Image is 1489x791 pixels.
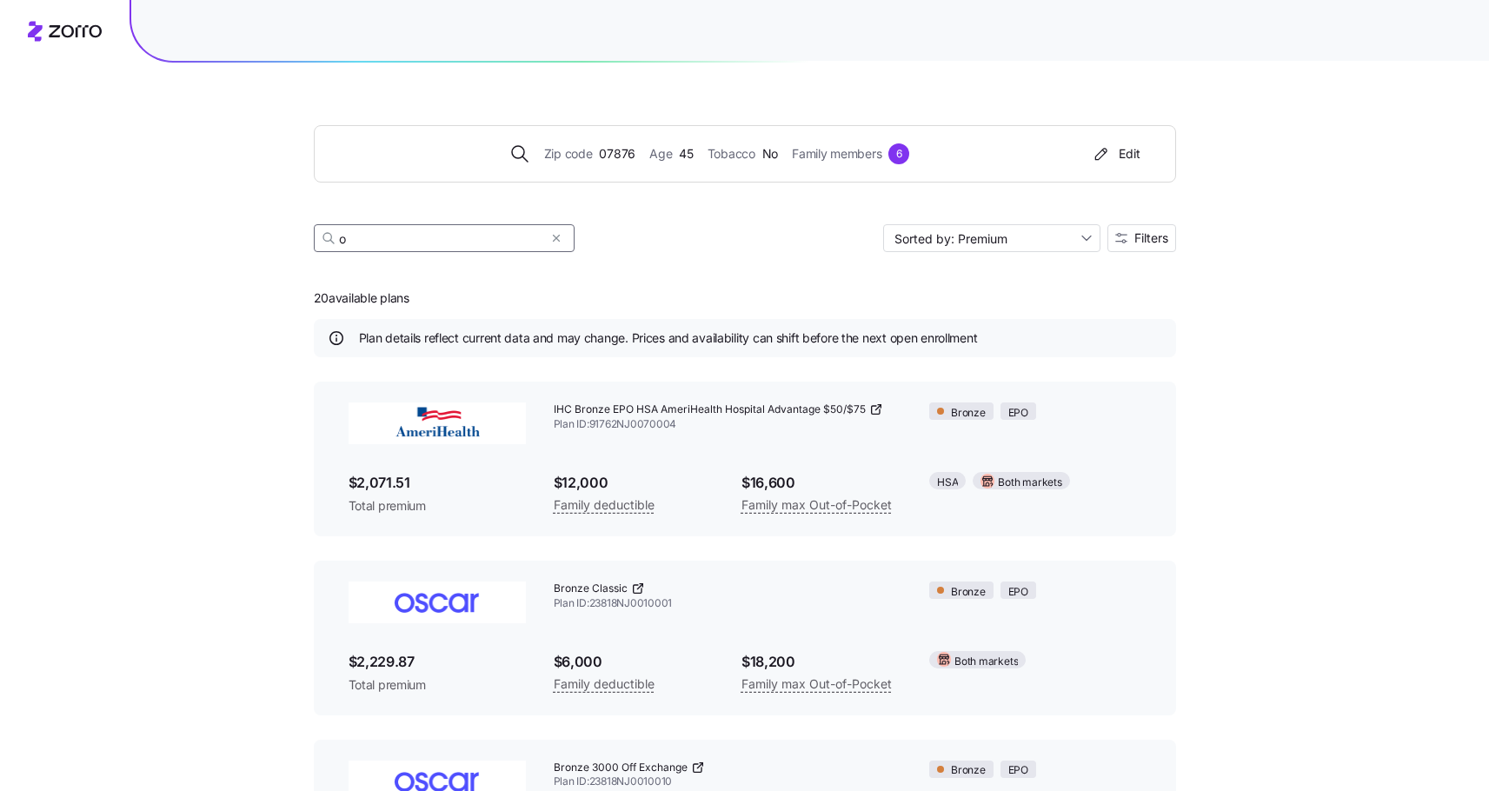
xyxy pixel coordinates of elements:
span: 20 available plans [314,289,409,307]
span: Family deductible [554,495,655,515]
span: $18,200 [741,651,901,673]
input: Sort by [883,224,1100,252]
span: Both markets [954,654,1018,670]
span: Age [649,144,672,163]
span: 07876 [599,144,635,163]
span: Plan ID: 23818NJ0010001 [554,596,902,611]
img: AmeriHealth [349,402,526,444]
div: 6 [888,143,909,164]
span: $12,000 [554,472,714,494]
span: Family deductible [554,674,655,695]
button: Edit [1084,140,1147,168]
span: Filters [1134,232,1168,244]
span: Plan ID: 91762NJ0070004 [554,417,902,432]
span: Plan details reflect current data and may change. Prices and availability can shift before the ne... [359,329,978,347]
span: Total premium [349,676,526,694]
span: Bronze [951,762,986,779]
span: EPO [1008,762,1028,779]
span: Tobacco [708,144,755,163]
span: Family members [792,144,881,163]
span: Plan ID: 23818NJ0010010 [554,774,902,789]
span: IHC Bronze EPO HSA AmeriHealth Hospital Advantage $50/$75 [554,402,866,417]
span: HSA [937,475,958,491]
span: $2,071.51 [349,472,526,494]
span: Zip code [544,144,593,163]
span: Total premium [349,497,526,515]
span: EPO [1008,584,1028,601]
span: Bronze Classic [554,582,628,596]
span: EPO [1008,405,1028,422]
span: Family max Out-of-Pocket [741,674,892,695]
span: Bronze [951,405,986,422]
button: Filters [1107,224,1176,252]
span: Bronze [951,584,986,601]
span: 45 [679,144,693,163]
img: Oscar [349,582,526,623]
input: Plan ID, carrier etc. [314,224,575,252]
span: Both markets [998,475,1061,491]
span: Family max Out-of-Pocket [741,495,892,515]
span: $2,229.87 [349,651,526,673]
span: $16,600 [741,472,901,494]
span: Bronze 3000 Off Exchange [554,761,688,775]
span: No [762,144,778,163]
span: $6,000 [554,651,714,673]
div: Edit [1091,145,1140,163]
